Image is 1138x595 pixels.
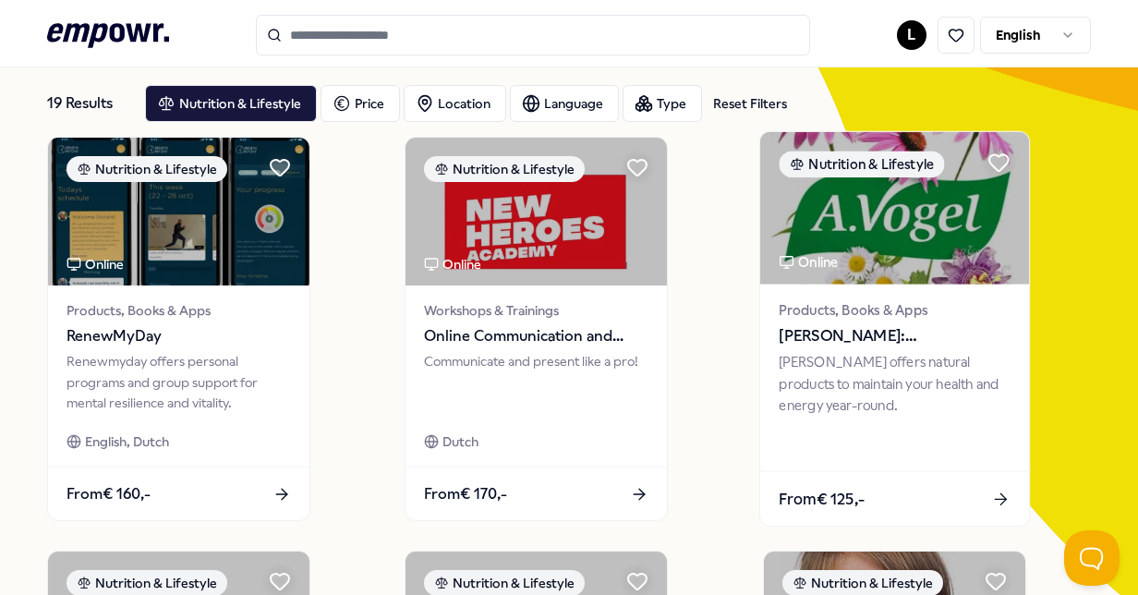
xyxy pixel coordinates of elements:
span: From € 125,- [779,487,865,511]
span: From € 160,- [67,482,151,506]
a: package imageNutrition & LifestyleOnlineProducts, Books & Apps[PERSON_NAME]: Supplementen[PERSON_... [758,131,1030,528]
div: Nutrition & Lifestyle [424,156,585,182]
span: Workshops & Trainings [424,300,648,321]
div: Nutrition & Lifestyle [779,151,944,177]
button: L [897,20,926,50]
a: package imageNutrition & LifestyleOnlineWorkshops & TrainingsOnline Communication and Presentatio... [405,137,668,521]
span: Online Communication and Presentation Training – New Heroes Academy [424,324,648,348]
div: [PERSON_NAME] offers natural products to maintain your health and energy year-round. [779,352,1010,416]
img: package image [48,138,309,285]
span: RenewMyDay [67,324,291,348]
button: Price [321,85,400,122]
a: package imageNutrition & LifestyleOnlineProducts, Books & AppsRenewMyDayRenewmyday offers persona... [47,137,310,521]
button: Nutrition & Lifestyle [145,85,317,122]
div: 19 Results [47,85,130,122]
div: Online [424,254,481,274]
div: Online [67,254,124,274]
span: Products, Books & Apps [779,299,1010,321]
div: Nutrition & Lifestyle [67,156,227,182]
img: package image [406,138,667,285]
button: Location [404,85,506,122]
span: Products, Books & Apps [67,300,291,321]
span: From € 170,- [424,482,507,506]
div: Renewmyday offers personal programs and group support for mental resilience and vitality. [67,351,291,413]
input: Search for products, categories or subcategories [256,15,810,55]
img: package image [759,132,1028,285]
div: Communicate and present like a pro! [424,351,648,413]
div: Reset Filters [713,93,787,114]
iframe: Help Scout Beacon - Open [1064,530,1120,586]
button: Language [510,85,619,122]
span: [PERSON_NAME]: Supplementen [779,324,1010,348]
span: English, Dutch [85,431,169,452]
span: Dutch [442,431,478,452]
button: Type [623,85,702,122]
div: Online [779,251,838,273]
